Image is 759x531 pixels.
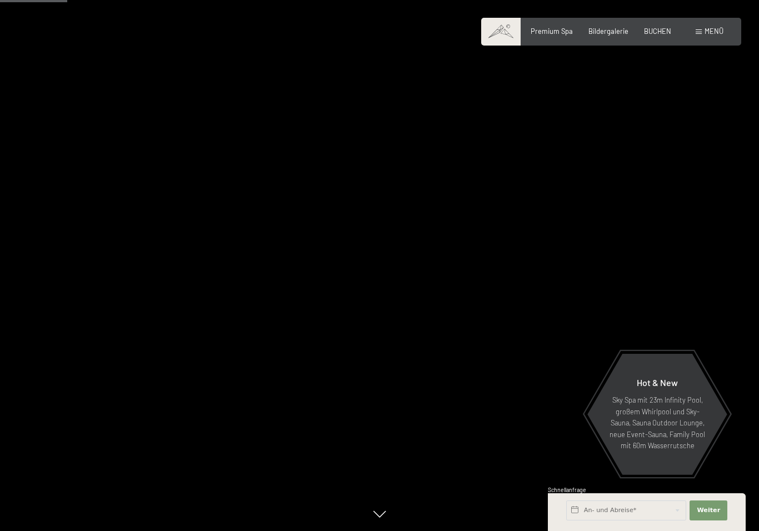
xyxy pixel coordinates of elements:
[697,506,720,515] span: Weiter
[644,27,671,36] a: BUCHEN
[690,500,727,520] button: Weiter
[548,487,586,493] span: Schnellanfrage
[531,27,573,36] a: Premium Spa
[588,27,628,36] a: Bildergalerie
[637,377,678,388] span: Hot & New
[587,353,728,475] a: Hot & New Sky Spa mit 23m Infinity Pool, großem Whirlpool und Sky-Sauna, Sauna Outdoor Lounge, ne...
[609,394,706,451] p: Sky Spa mit 23m Infinity Pool, großem Whirlpool und Sky-Sauna, Sauna Outdoor Lounge, neue Event-S...
[705,27,723,36] span: Menü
